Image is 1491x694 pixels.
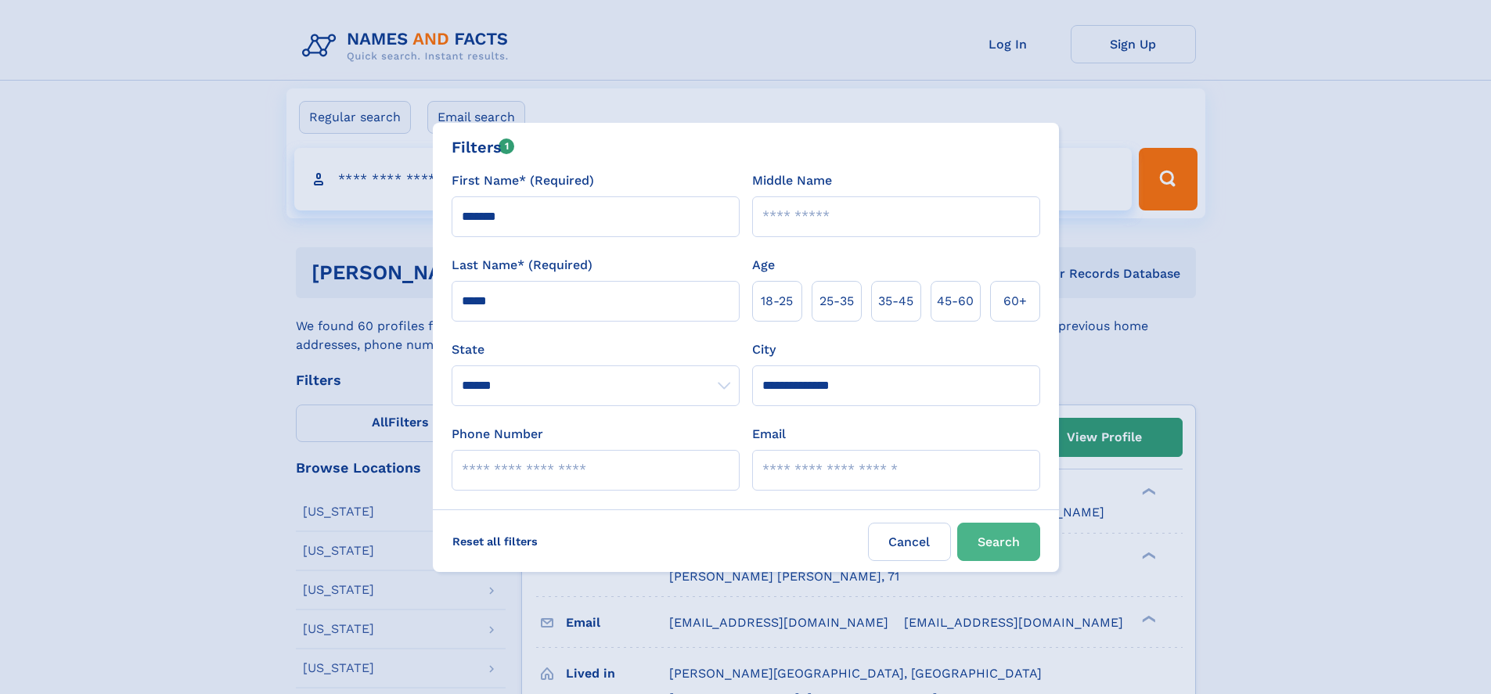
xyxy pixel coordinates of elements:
[1003,292,1027,311] span: 60+
[752,425,786,444] label: Email
[957,523,1040,561] button: Search
[452,171,594,190] label: First Name* (Required)
[452,425,543,444] label: Phone Number
[868,523,951,561] label: Cancel
[452,135,515,159] div: Filters
[878,292,913,311] span: 35‑45
[752,256,775,275] label: Age
[752,171,832,190] label: Middle Name
[452,256,592,275] label: Last Name* (Required)
[937,292,974,311] span: 45‑60
[752,340,776,359] label: City
[442,523,548,560] label: Reset all filters
[452,340,740,359] label: State
[819,292,854,311] span: 25‑35
[761,292,793,311] span: 18‑25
